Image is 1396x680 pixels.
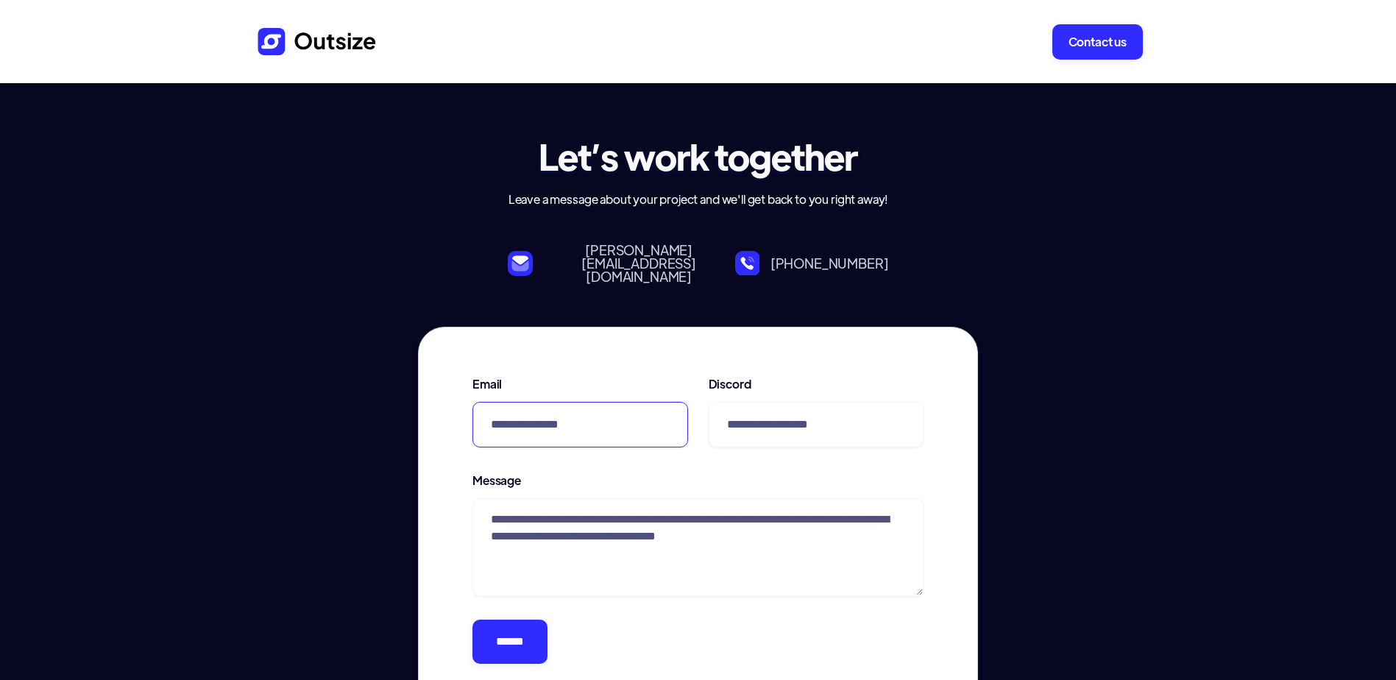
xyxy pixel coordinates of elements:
label: Message [472,471,924,491]
div: [PHONE_NUMBER] [770,257,889,270]
a: home [253,24,378,60]
label: Discord [709,375,924,394]
a: Contact us [1052,24,1143,60]
h1: Let’s work together [508,134,889,180]
div: [PERSON_NAME][EMAIL_ADDRESS][DOMAIN_NAME] [543,244,735,283]
label: Email [472,375,688,394]
a: [PHONE_NUMBER] [735,244,889,283]
p: Leave a message about your project and we'll get back to you right away! [508,190,889,210]
img: Email Icon - Code Webflow Template [508,251,533,276]
a: [PERSON_NAME][EMAIL_ADDRESS][DOMAIN_NAME] [508,244,735,283]
form: Contact Form [472,375,924,664]
img: Phone Icon - Code Webflow Template [735,251,760,276]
